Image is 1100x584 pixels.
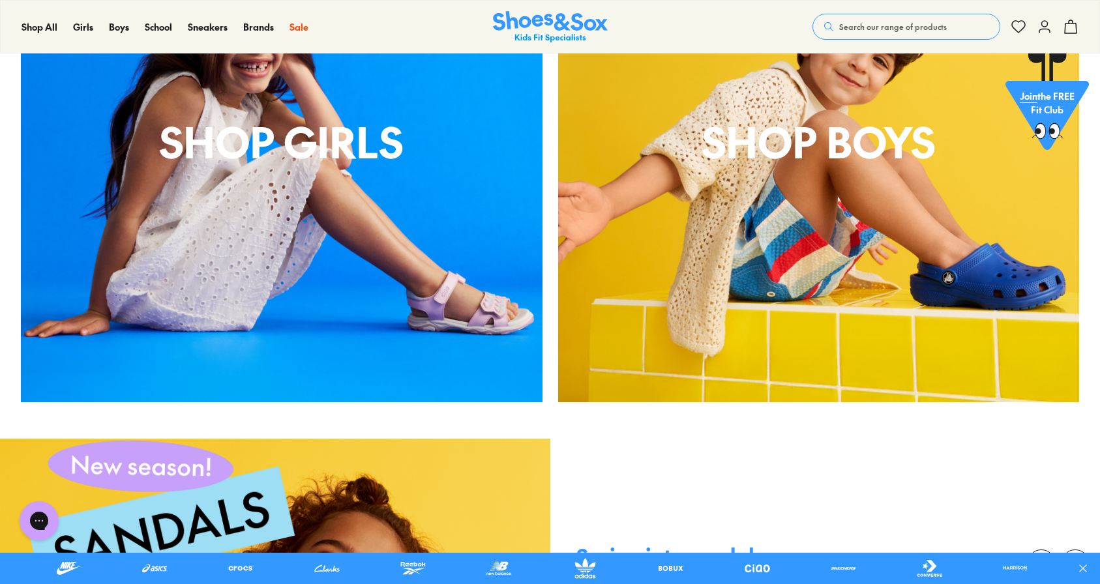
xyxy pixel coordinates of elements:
p: shop boys [558,110,1080,173]
a: School [145,20,172,34]
span: Boys [109,20,129,33]
a: Shoes & Sox [493,11,608,43]
a: Sale [290,20,308,34]
a: Shop All [22,20,57,34]
span: School [145,20,172,33]
p: Shop Girls [21,110,543,173]
a: Sneakers [188,20,228,34]
a: Brands [243,20,274,34]
a: Boys [109,20,129,34]
a: Girls [73,20,93,34]
p: the FREE Fit Club [1005,79,1089,127]
span: Search our range of products [839,21,947,33]
a: Jointhe FREE Fit Club [1005,53,1089,157]
span: Join [1020,89,1037,102]
span: Shop All [22,20,57,33]
button: Search our range of products [812,14,1000,40]
iframe: Gorgias live chat messenger [13,497,65,545]
span: Brands [243,20,274,33]
span: Girls [73,20,93,33]
span: Sale [290,20,308,33]
span: Sneakers [188,20,228,33]
div: Spring into sandals [576,546,876,566]
img: SNS_Logo_Responsive.svg [493,11,608,43]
